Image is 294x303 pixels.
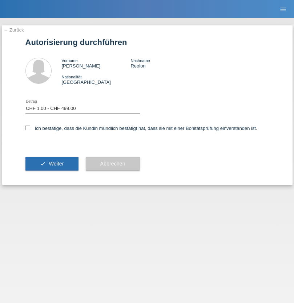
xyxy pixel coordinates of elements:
[62,58,131,69] div: [PERSON_NAME]
[25,126,257,131] label: Ich bestätige, dass die Kundin mündlich bestätigt hat, dass sie mit einer Bonitätsprüfung einvers...
[25,157,78,171] button: check Weiter
[4,27,24,33] a: ← Zurück
[40,161,46,167] i: check
[25,38,269,47] h1: Autorisierung durchführen
[130,58,200,69] div: Reolon
[62,75,82,79] span: Nationalität
[279,6,287,13] i: menu
[130,58,150,63] span: Nachname
[276,7,290,11] a: menu
[49,161,64,167] span: Weiter
[62,58,78,63] span: Vorname
[62,74,131,85] div: [GEOGRAPHIC_DATA]
[100,161,125,167] span: Abbrechen
[86,157,140,171] button: Abbrechen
